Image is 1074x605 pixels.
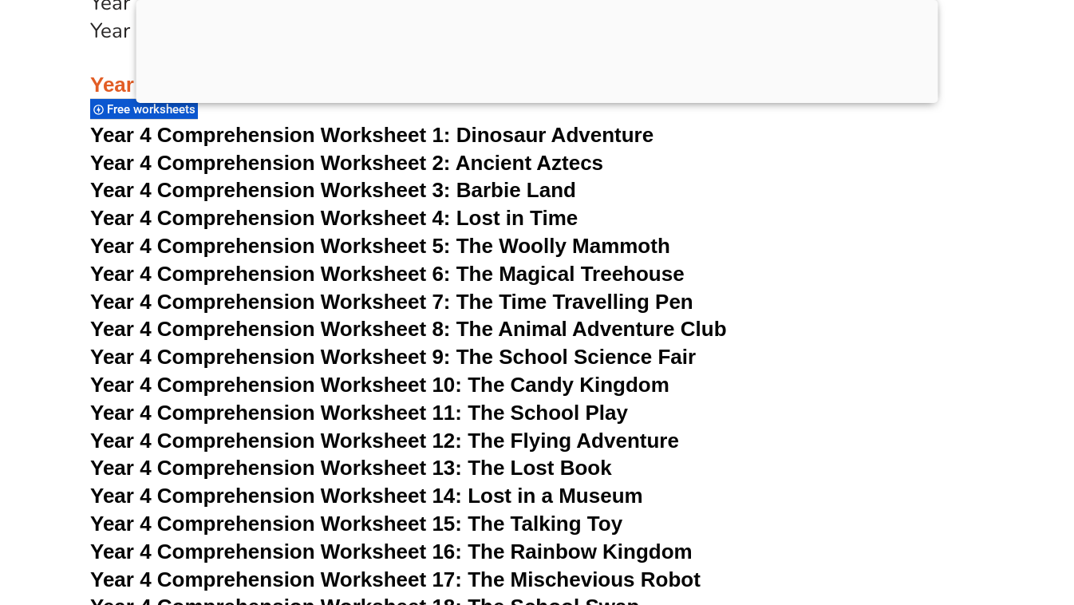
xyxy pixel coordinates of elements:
[90,484,643,508] a: Year 4 Comprehension Worksheet 14: Lost in a Museum
[800,425,1074,605] iframe: Chat Widget
[90,540,693,563] a: Year 4 Comprehension Worksheet 16: The Rainbow Kingdom
[90,151,603,175] a: Year 4 Comprehension Worksheet 2: Ancient Aztecs
[90,98,198,120] div: Free worksheets
[90,429,679,453] a: Year 4 Comprehension Worksheet 12: The Flying Adventure
[90,401,628,425] a: Year 4 Comprehension Worksheet 11: The School Play
[90,123,653,147] a: Year 4 Comprehension Worksheet 1: Dinosaur Adventure
[90,290,693,314] a: Year 4 Comprehension Worksheet 7: The Time Travelling Pen
[90,345,696,369] a: Year 4 Comprehension Worksheet 9: The School Science Fair
[90,317,727,341] a: Year 4 Comprehension Worksheet 8: The Animal Adventure Club
[90,45,984,99] h3: Year 4 English Worksheets
[90,234,670,258] a: Year 4 Comprehension Worksheet 5: The Woolly Mammoth
[90,373,669,397] a: Year 4 Comprehension Worksheet 10: The Candy Kingdom
[90,206,578,230] a: Year 4 Comprehension Worksheet 4: Lost in Time
[107,102,200,117] span: Free worksheets
[90,512,622,536] a: Year 4 Comprehension Worksheet 15: The Talking Toy
[90,567,701,591] a: Year 4 Comprehension Worksheet 17: The Mischevious Robot
[90,17,606,45] a: Year 3 Worksheet 20: Exploring Similes and Metaphors
[456,123,653,147] span: Dinosaur Adventure
[90,123,451,147] span: Year 4 Comprehension Worksheet 1:
[90,178,576,202] a: Year 4 Comprehension Worksheet 3: Barbie Land
[90,262,685,286] a: Year 4 Comprehension Worksheet 6: The Magical Treehouse
[90,456,612,480] a: Year 4 Comprehension Worksheet 13: The Lost Book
